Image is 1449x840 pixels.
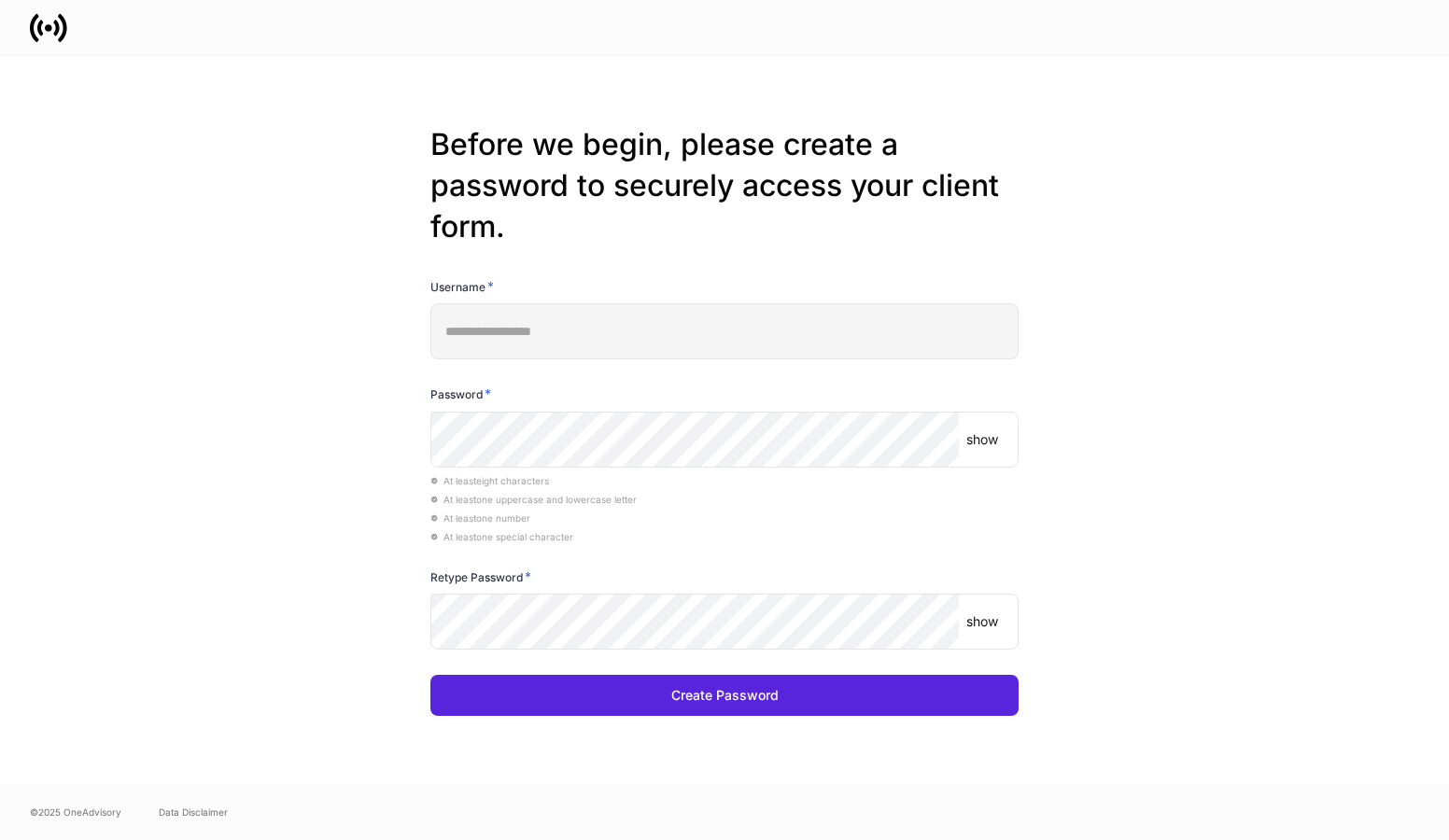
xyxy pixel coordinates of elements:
span: © 2025 OneAdvisory [30,805,121,819]
p: show [966,612,998,631]
h6: Password [430,385,491,403]
h6: Username [430,277,494,296]
span: At least eight characters [430,475,549,486]
span: At least one special character [430,531,573,542]
p: show [966,430,998,449]
span: At least one uppercase and lowercase letter [430,494,637,505]
div: Create Password [671,686,779,705]
h2: Before we begin, please create a password to securely access your client form. [430,124,1019,247]
button: Create Password [430,675,1019,716]
span: At least one number [430,512,530,524]
h6: Retype Password [430,567,531,586]
a: Data Disclaimer [159,805,228,819]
